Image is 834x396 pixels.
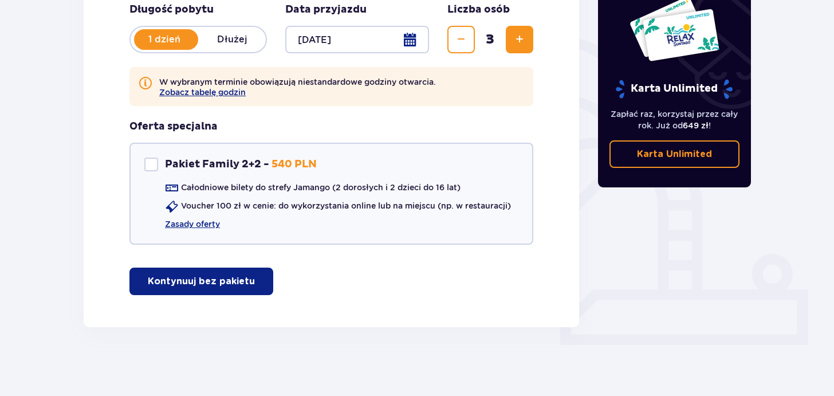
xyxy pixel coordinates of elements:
[148,275,255,288] p: Kontynuuj bez pakietu
[609,108,740,131] p: Zapłać raz, korzystaj przez cały rok. Już od !
[609,140,740,168] a: Karta Unlimited
[159,76,436,97] p: W wybranym terminie obowiązują niestandardowe godziny otwarcia.
[129,120,218,134] h3: Oferta specjalna
[272,158,317,171] p: 540 PLN
[181,182,461,193] p: Całodniowe bilety do strefy Jamango (2 dorosłych i 2 dzieci do 16 lat)
[165,158,269,171] p: Pakiet Family 2+2 -
[129,268,273,295] button: Kontynuuj bez pakietu
[131,33,198,46] p: 1 dzień
[181,200,511,211] p: Voucher 100 zł w cenie: do wykorzystania online lub na miejscu (np. w restauracji)
[198,33,266,46] p: Dłużej
[447,26,475,53] button: Zmniejsz
[477,31,503,48] span: 3
[506,26,533,53] button: Zwiększ
[159,88,246,97] button: Zobacz tabelę godzin
[285,3,367,17] p: Data przyjazdu
[615,79,734,99] p: Karta Unlimited
[447,3,510,17] p: Liczba osób
[129,3,267,17] p: Długość pobytu
[683,121,709,130] span: 649 zł
[165,218,220,230] a: Zasady oferty
[637,148,712,160] p: Karta Unlimited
